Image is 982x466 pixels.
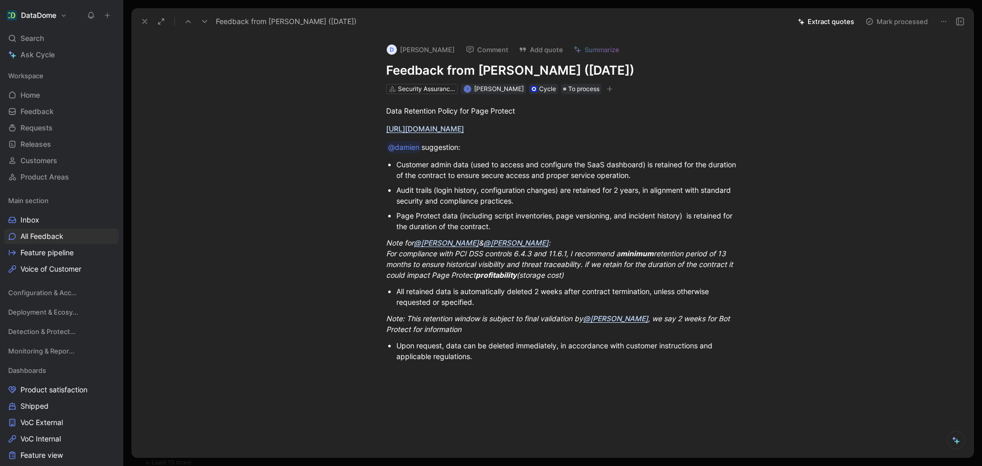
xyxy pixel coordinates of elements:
div: D [387,45,397,55]
a: Customers [4,153,119,168]
span: Summarize [585,45,619,54]
div: @damien [388,141,419,153]
span: Shipped [20,401,49,411]
div: All retained data is automatically deleted 2 weeks after contract termination, unless otherwise r... [396,286,740,307]
button: Summarize [569,42,624,57]
span: Inbox [20,215,39,225]
span: To process [568,84,599,94]
a: Shipped [4,398,119,414]
em: For compliance with PCI DSS controls 6.4.3 and 11.6.1, I recommend a [386,249,620,258]
span: Dashboards [8,365,46,375]
div: Cycle [539,84,556,94]
em: minimum [620,249,654,258]
span: VoC Internal [20,434,61,444]
div: suggestion: [386,141,740,153]
div: Deployment & Ecosystem [4,304,119,323]
h1: DataDome [21,11,56,20]
div: Monitoring & Reporting [4,343,119,362]
button: Mark processed [861,14,932,29]
a: VoC Internal [4,431,119,447]
div: Search [4,31,119,46]
h1: Feedback from [PERSON_NAME] ([DATE]) [386,62,740,79]
a: Releases [4,137,119,152]
div: Detection & Protection [4,324,119,339]
div: To process [561,84,601,94]
div: Customer admin data (used to access and configure the SaaS dashboard) is retained for the duratio... [396,159,740,181]
span: Requests [20,123,53,133]
a: Feedback [4,104,119,119]
a: Ask Cycle [4,47,119,62]
a: Home [4,87,119,103]
em: retention period of 13 months to ensure historical visibility and threat traceability. if we reta... [386,249,735,279]
span: Monitoring & Reporting [8,346,77,356]
a: @[PERSON_NAME] [414,238,479,247]
span: Voice of Customer [20,264,81,274]
div: d [464,86,470,92]
span: [PERSON_NAME] [474,85,524,93]
span: Feedback [20,106,54,117]
span: Product satisfaction [20,385,87,395]
span: Configuration & Access [8,287,77,298]
em: profitability [476,271,517,279]
span: Feedback from [PERSON_NAME] ([DATE]) [216,15,356,28]
a: Inbox [4,212,119,228]
div: Security Assurance & Expectations [398,84,455,94]
span: Detection & Protection [8,326,77,337]
a: Product Areas [4,169,119,185]
span: All Feedback [20,231,63,241]
span: Deployment & Ecosystem [8,307,78,317]
span: Main section [8,195,49,206]
div: Workspace [4,68,119,83]
a: Requests [4,120,119,136]
span: Home [20,90,40,100]
em: (storage cost) [517,271,564,279]
a: @[PERSON_NAME] [483,238,548,247]
div: Main section [4,193,119,208]
img: DataDome [7,10,17,20]
a: @[PERSON_NAME] [583,314,648,323]
a: Feature view [4,448,119,463]
em: Note for [386,238,414,247]
div: Upon request, data can be deleted immediately, in accordance with customer instructions and appli... [396,340,740,362]
em: Note: This retention window is subject to final validation by [386,314,583,323]
button: Comment [461,42,513,57]
a: [URL][DOMAIN_NAME] [386,124,464,133]
a: Feature pipeline [4,245,119,260]
span: Product Areas [20,172,69,182]
span: VoC External [20,417,63,428]
div: Monitoring & Reporting [4,343,119,359]
button: Extract quotes [793,14,859,29]
button: Add quote [514,42,568,57]
div: Page Protect data (including script inventories, page versioning, and incident history) is retain... [396,210,740,232]
span: Customers [20,156,57,166]
span: Feature pipeline [20,248,74,258]
span: Releases [20,139,51,149]
div: Configuration & Access [4,285,119,303]
div: Detection & Protection [4,324,119,342]
div: Main sectionInboxAll FeedbackFeature pipelineVoice of Customer [4,193,119,277]
a: Voice of Customer [4,261,119,277]
div: Dashboards [4,363,119,378]
button: DataDomeDataDome [4,8,70,23]
button: D[PERSON_NAME] [382,42,459,57]
span: Workspace [8,71,43,81]
div: Audit trails (login history, configuration changes) are retained for 2 years, in alignment with s... [396,185,740,206]
a: All Feedback [4,229,119,244]
em: : [548,238,550,247]
a: VoC External [4,415,119,430]
div: Data Retention Policy for Page Protect [386,105,740,116]
div: Deployment & Ecosystem [4,304,119,320]
span: Feature view [20,450,63,460]
span: Search [20,32,44,45]
em: & [479,238,483,247]
span: Ask Cycle [20,49,55,61]
div: Configuration & Access [4,285,119,300]
a: Product satisfaction [4,382,119,397]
